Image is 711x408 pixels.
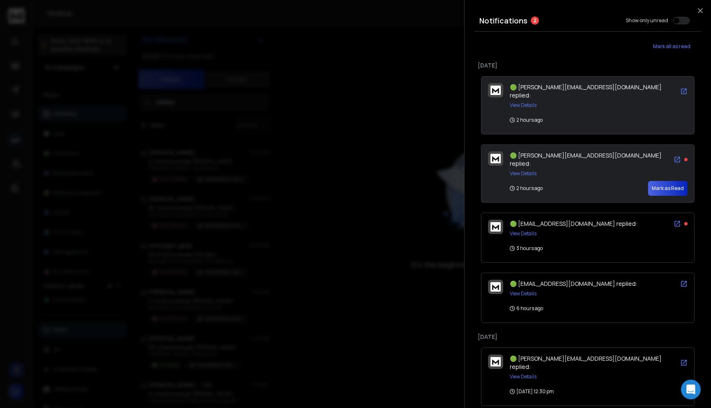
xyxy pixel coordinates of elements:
p: 2 hours ago [510,117,543,123]
p: 2 hours ago [510,185,543,192]
span: Mark all as read [653,43,690,50]
button: View Details [510,102,537,109]
img: logo [490,357,501,366]
img: logo [490,282,501,292]
p: [DATE] [478,333,698,341]
span: 🟢 [PERSON_NAME][EMAIL_ADDRESS][DOMAIN_NAME] replied: [510,355,662,371]
p: 6 hours ago [510,305,543,312]
img: logo [490,86,501,95]
p: 3 hours ago [510,245,543,252]
button: View Details [510,170,537,177]
img: logo [490,154,501,163]
button: View Details [510,290,537,297]
span: 🟢 [PERSON_NAME][EMAIL_ADDRESS][DOMAIN_NAME] replied: [510,83,662,99]
img: logo [490,222,501,232]
p: [DATE] [478,61,698,70]
button: Mark all as read [642,38,701,55]
h3: Notifications [479,15,527,26]
span: 🟢 [PERSON_NAME][EMAIL_ADDRESS][DOMAIN_NAME] replied: [510,151,662,167]
p: [DATE] 12:30 pm [510,388,554,395]
span: 🟢 [EMAIL_ADDRESS][DOMAIN_NAME] replied: [510,220,637,227]
label: Show only unread [626,17,668,24]
button: Mark as Read [648,181,688,196]
div: Open Intercom Messenger [681,380,701,399]
button: View Details [510,373,537,380]
span: 🟢 [EMAIL_ADDRESS][DOMAIN_NAME] replied: [510,280,637,287]
button: View Details [510,230,537,237]
span: 2 [531,16,539,25]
